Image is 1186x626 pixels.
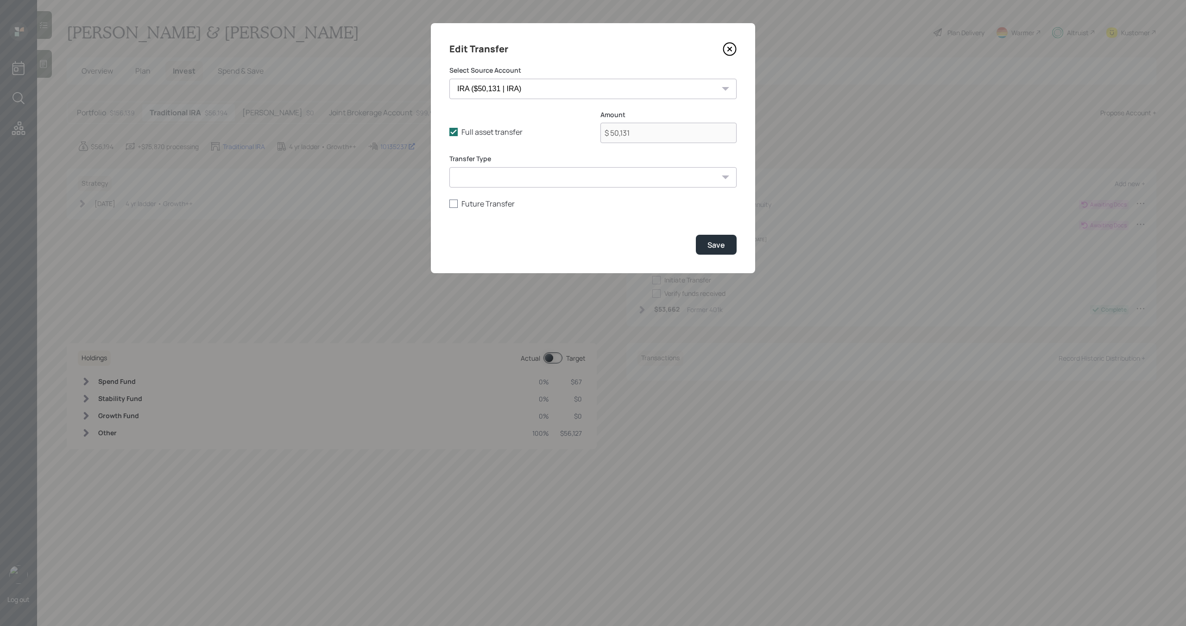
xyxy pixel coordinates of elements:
[449,154,737,163] label: Transfer Type
[449,199,737,209] label: Future Transfer
[600,110,737,119] label: Amount
[707,240,725,250] div: Save
[449,127,586,137] label: Full asset transfer
[449,42,508,56] h4: Edit Transfer
[449,66,737,75] label: Select Source Account
[696,235,737,255] button: Save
